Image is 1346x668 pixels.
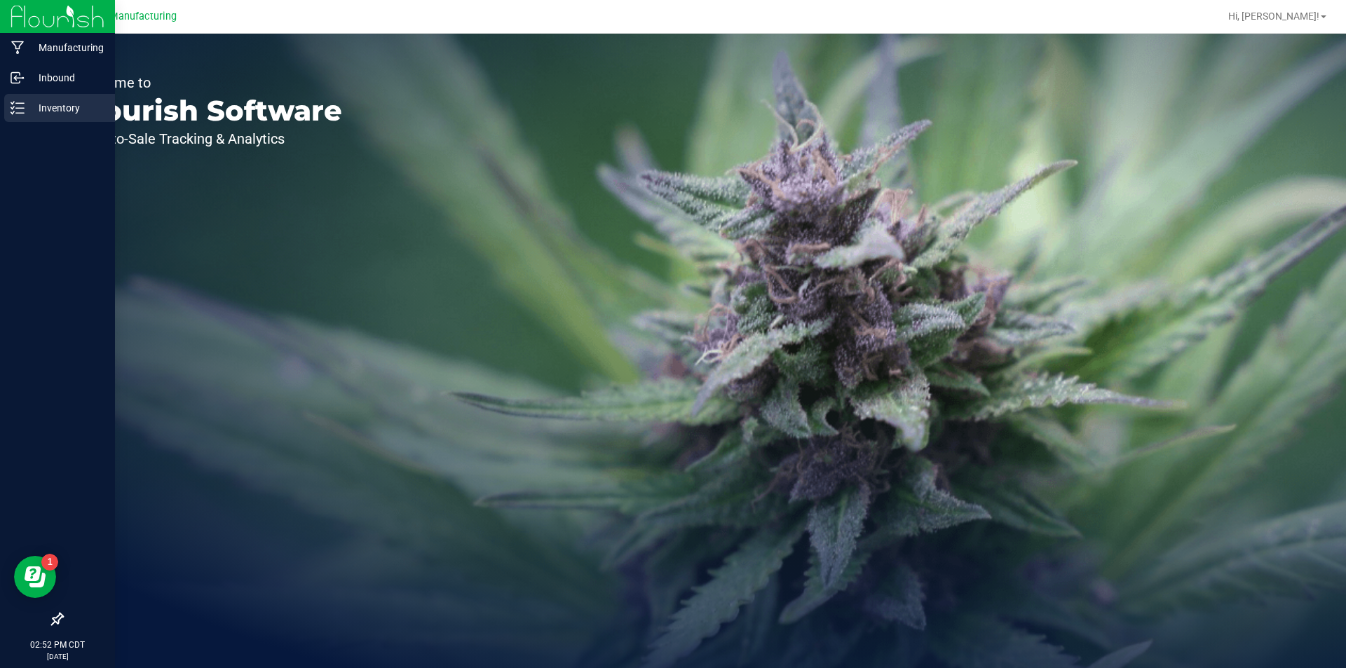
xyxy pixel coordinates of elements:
p: Seed-to-Sale Tracking & Analytics [76,132,342,146]
inline-svg: Inventory [11,101,25,115]
p: Welcome to [76,76,342,90]
span: Manufacturing [109,11,177,22]
span: Hi, [PERSON_NAME]! [1228,11,1319,22]
p: 02:52 PM CDT [6,639,109,651]
iframe: Resource center unread badge [41,554,58,571]
p: Inventory [25,100,109,116]
iframe: Resource center [14,556,56,598]
p: Inbound [25,69,109,86]
inline-svg: Inbound [11,71,25,85]
p: Manufacturing [25,39,109,56]
inline-svg: Manufacturing [11,41,25,55]
p: Flourish Software [76,97,342,125]
p: [DATE] [6,651,109,662]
